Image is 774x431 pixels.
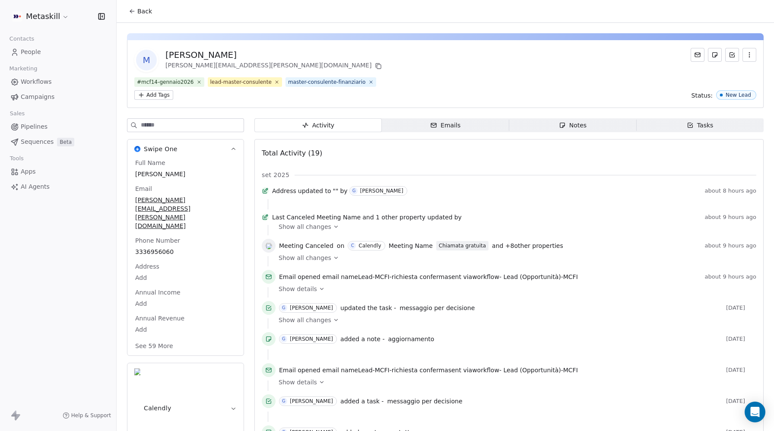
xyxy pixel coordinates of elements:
span: [DATE] [726,367,756,374]
span: Calendly [144,404,171,412]
span: Add [135,299,236,308]
span: by [454,213,462,222]
div: Chiamata gratuita [439,241,486,250]
a: Workflows [7,75,109,89]
span: set 2025 [262,171,289,179]
div: G [282,398,285,405]
div: C [351,242,354,249]
span: about 9 hours ago [705,214,756,221]
span: Help & Support [71,412,111,419]
span: Total Activity (19) [262,149,322,157]
img: Swipe One [134,146,140,152]
a: Show details [279,285,750,293]
div: Open Intercom Messenger [745,402,765,422]
div: lead-master-consulente [210,78,272,86]
span: Last Canceled Meeting Name [272,213,361,222]
span: Meeting Canceled [279,241,333,250]
span: AI Agents [21,182,50,191]
a: Show all changes [279,222,750,231]
span: about 9 hours ago [705,273,756,280]
a: AI Agents [7,180,109,194]
span: Sales [6,107,29,120]
span: Meeting Name [389,241,433,250]
span: Swipe One [144,145,178,153]
span: M [136,50,157,70]
span: [DATE] [726,336,756,342]
span: Show all changes [279,316,331,324]
a: Help & Support [63,412,111,419]
span: "" [333,187,339,195]
span: about 9 hours ago [705,242,756,249]
span: [DATE] [726,398,756,405]
span: Metaskill [26,11,60,22]
span: Show all changes [279,254,331,262]
span: Campaigns [21,92,54,101]
div: [PERSON_NAME] [290,398,333,404]
span: added a note - [340,335,384,343]
span: email name sent via workflow - [279,273,578,281]
button: See 59 More [130,338,178,354]
a: Show all changes [279,254,750,262]
span: 3336956060 [135,247,236,256]
img: AVATAR%20METASKILL%20-%20Colori%20Positivo.png [12,11,22,22]
button: Metaskill [10,9,71,24]
span: Full Name [133,158,167,167]
span: Tools [6,152,27,165]
a: Pipelines [7,120,109,134]
span: aggiornamento [388,336,434,342]
span: messaggio per decisione [387,398,462,405]
button: Back [124,3,157,19]
a: Apps [7,165,109,179]
span: Lead-MCFI-richiesta conferma [358,273,448,280]
div: Tasks [687,121,714,130]
img: calendly.png [265,242,272,249]
span: [PERSON_NAME][EMAIL_ADDRESS][PERSON_NAME][DOMAIN_NAME] [135,196,236,230]
span: Show all changes [279,222,331,231]
div: [PERSON_NAME] [290,305,333,311]
span: Pipelines [21,122,48,131]
span: messaggio per decisione [400,304,475,311]
span: Phone Number [133,236,182,245]
div: Notes [559,121,587,130]
div: [PERSON_NAME] [360,188,403,194]
div: #mcf14-gennaio2026 [137,78,194,86]
span: Beta [57,138,74,146]
a: messaggio per decisione [387,396,462,406]
span: Workflows [21,77,52,86]
span: Add [135,273,236,282]
span: by [340,187,347,195]
div: G [352,187,356,194]
div: Emails [430,121,460,130]
span: Contacts [6,32,38,45]
span: Email opened [279,367,320,374]
span: email name sent via workflow - [279,366,578,374]
span: Status: [692,91,713,100]
a: Show details [279,378,750,387]
span: Sequences [21,137,54,146]
div: [PERSON_NAME] [290,336,333,342]
span: Show details [279,285,317,293]
span: Email opened [279,273,320,280]
span: Address [133,262,161,271]
button: Swipe OneSwipe One [127,139,244,158]
span: Email [133,184,154,193]
a: Campaigns [7,90,109,104]
div: Swipe OneSwipe One [127,158,244,355]
span: and 1 other property updated [362,213,453,222]
span: [DATE] [726,304,756,311]
span: about 8 hours ago [705,187,756,194]
span: and + 8 other properties [492,241,563,250]
span: People [21,48,41,57]
span: Apps [21,167,36,176]
a: People [7,45,109,59]
a: SequencesBeta [7,135,109,149]
div: G [282,336,285,342]
span: Annual Income [133,288,182,297]
a: Show all changes [279,316,750,324]
div: [PERSON_NAME] [165,49,384,61]
span: on [337,241,344,250]
a: messaggio per decisione [400,303,475,313]
div: [PERSON_NAME][EMAIL_ADDRESS][PERSON_NAME][DOMAIN_NAME] [165,61,384,71]
button: Add Tags [134,90,173,100]
span: Lead (Opportunità)-MCFI [503,367,577,374]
